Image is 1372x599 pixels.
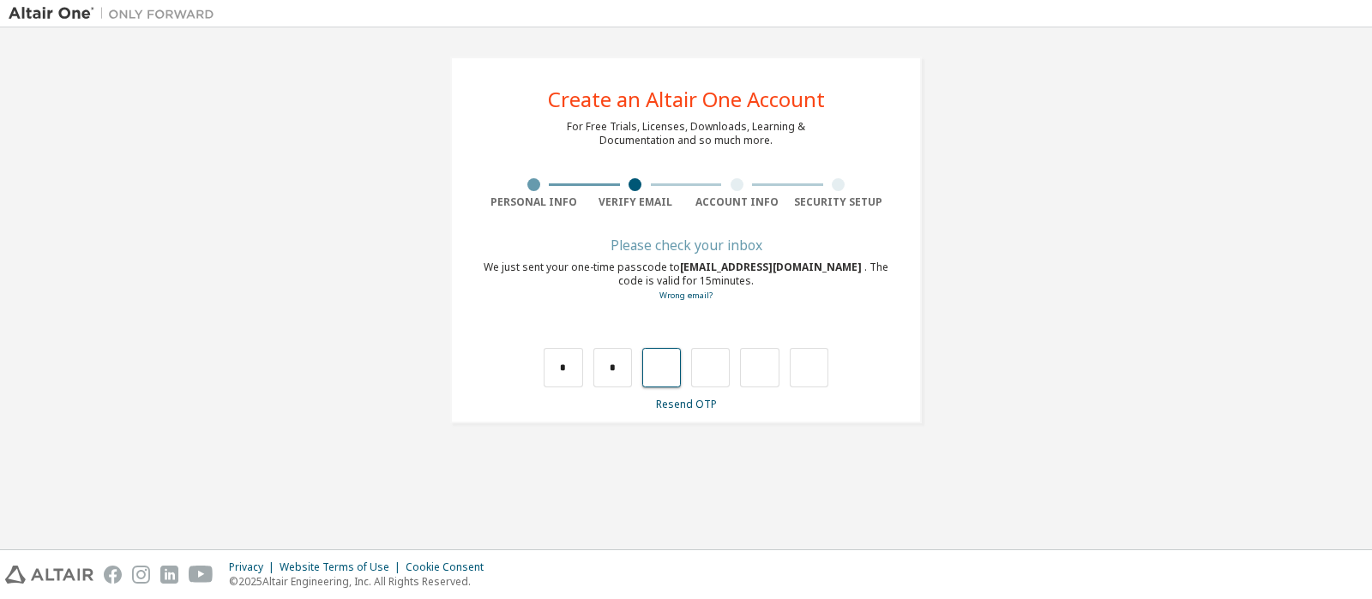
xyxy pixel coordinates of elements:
[656,397,717,411] a: Resend OTP
[229,574,494,589] p: © 2025 Altair Engineering, Inc. All Rights Reserved.
[483,240,889,250] div: Please check your inbox
[483,261,889,302] div: We just sent your one-time passcode to . The code is valid for 15 minutes.
[567,120,805,147] div: For Free Trials, Licenses, Downloads, Learning & Documentation and so much more.
[659,290,713,301] a: Go back to the registration form
[160,566,178,584] img: linkedin.svg
[483,195,585,209] div: Personal Info
[9,5,223,22] img: Altair One
[132,566,150,584] img: instagram.svg
[189,566,214,584] img: youtube.svg
[406,560,494,574] div: Cookie Consent
[788,195,890,209] div: Security Setup
[229,560,280,574] div: Privacy
[280,560,406,574] div: Website Terms of Use
[585,195,687,209] div: Verify Email
[104,566,122,584] img: facebook.svg
[548,89,825,110] div: Create an Altair One Account
[686,195,788,209] div: Account Info
[680,260,864,274] span: [EMAIL_ADDRESS][DOMAIN_NAME]
[5,566,93,584] img: altair_logo.svg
